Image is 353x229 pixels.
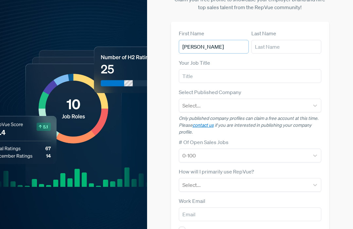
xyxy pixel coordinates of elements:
[179,207,322,221] input: Email
[251,29,276,37] label: Last Name
[179,40,249,54] input: First Name
[251,40,321,54] input: Last Name
[179,29,204,37] label: First Name
[179,197,205,205] label: Work Email
[179,88,241,96] label: Select Published Company
[179,115,322,136] p: Only published company profiles can claim a free account at this time. Please if you are interest...
[179,69,322,83] input: Title
[179,138,228,146] label: # Of Open Sales Jobs
[179,168,254,175] label: How will I primarily use RepVue?
[193,122,214,128] a: contact us
[179,59,210,67] label: Your Job Title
